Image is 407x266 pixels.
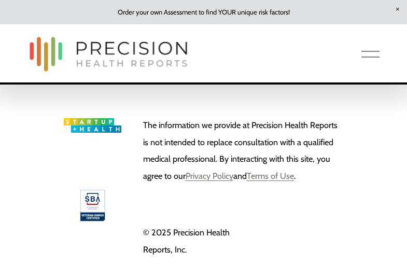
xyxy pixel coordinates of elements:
[24,32,192,76] img: Precision Health Reports
[143,117,343,184] p: The information we provide at Precision Health Reports is not intended to replace consultation wi...
[220,133,407,266] div: Виджет чата
[143,224,232,258] p: © 2025 Precision Health Reports, Inc.
[220,133,407,266] iframe: Chat Widget
[186,167,233,185] a: Privacy Policy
